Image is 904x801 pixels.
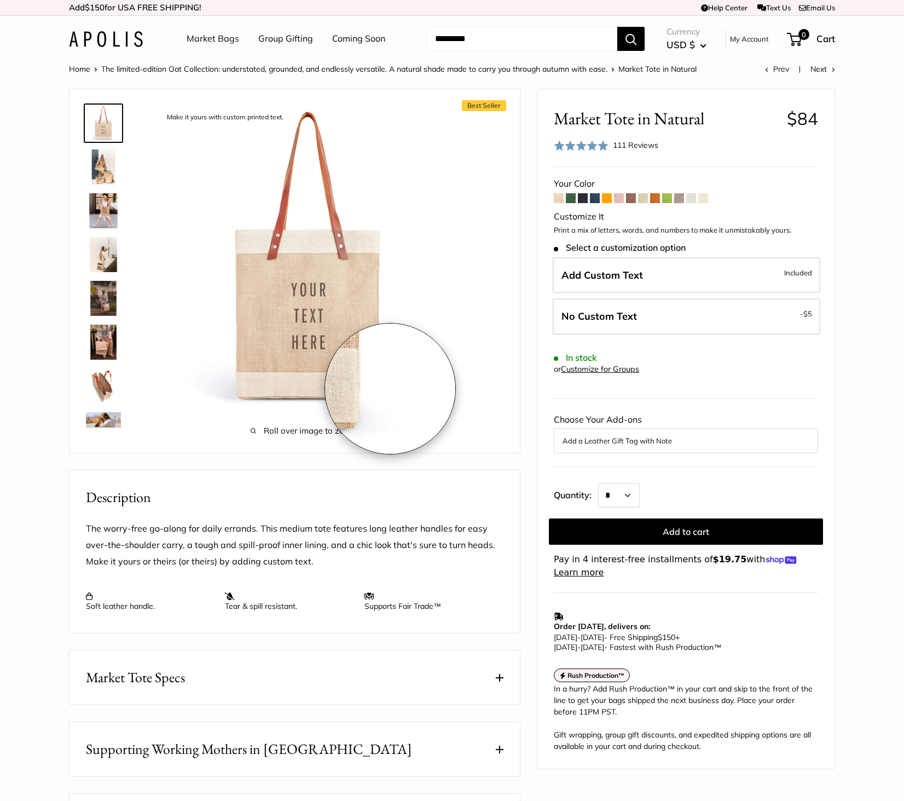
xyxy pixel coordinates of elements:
a: description_Effortless style that elevates every moment [84,235,123,274]
img: description_Make it yours with custom printed text. [86,106,121,141]
span: $5 [803,309,812,318]
a: Home [69,64,90,74]
p: - Free Shipping + [554,632,813,652]
a: Email Us [799,3,835,12]
input: Search... [426,27,617,51]
span: - Fastest with Rush Production™ [554,642,721,652]
a: Group Gifting [258,31,313,47]
span: - [577,642,581,652]
a: Help Center [701,3,747,12]
button: Supporting Working Mothers in [GEOGRAPHIC_DATA] [69,722,520,776]
a: description_The Original Market bag in its 4 native styles [84,147,123,187]
span: $150 [658,632,675,642]
a: Market Tote in Natural [84,191,123,230]
span: Market Tote Specs [86,667,185,688]
button: USD $ [667,36,706,54]
span: USD $ [667,39,695,50]
a: Market Tote in Natural [84,279,123,318]
span: - [577,632,581,642]
span: In stock [554,353,597,363]
a: Market Tote in Natural [84,410,123,450]
span: 0 [798,29,809,40]
img: Apolis [69,31,143,47]
p: The worry-free go-along for daily errands. This medium tote features long leather handles for eas... [86,521,503,570]
div: Your Color [554,176,818,192]
h2: Description [86,487,503,508]
a: Next [810,64,835,74]
a: description_Water resistant inner liner. [84,366,123,406]
p: Print a mix of letters, words, and numbers to make it unmistakably yours. [554,225,818,236]
strong: Order [DATE], delivers on: [554,621,650,631]
img: Market Tote in Natural [86,412,121,447]
img: Market Tote in Natural [86,193,121,228]
a: Customize for Groups [561,364,639,374]
img: description_Water resistant inner liner. [86,368,121,404]
label: Leave Blank [553,298,820,335]
span: [DATE] [554,642,577,652]
span: Currency [667,24,706,39]
a: Prev [765,64,789,74]
span: Best Seller [462,100,506,111]
button: Add a Leather Gift Tag with Note [563,434,809,447]
button: Add to cart [549,518,823,545]
a: Market Tote in Natural [84,322,123,362]
button: Search [617,27,645,51]
span: - [800,307,812,320]
span: Roll over image to zoom in [157,423,459,439]
span: Select a customization option [554,243,686,253]
a: Coming Soon [332,31,385,47]
a: 0 Cart [788,30,835,48]
span: Add Custom Text [561,269,643,281]
a: The limited-edition Oat Collection: understated, grounded, and endlessly versatile. A natural sha... [101,64,607,74]
a: Market Bags [187,31,239,47]
span: Included [784,266,812,279]
a: My Account [730,32,769,45]
span: [DATE] [581,632,604,642]
span: [DATE] [554,632,577,642]
div: or [554,362,639,377]
div: Customize It [554,209,818,225]
span: $84 [787,108,818,129]
span: Supporting Working Mothers in [GEOGRAPHIC_DATA] [86,739,412,760]
img: description_Make it yours with custom printed text. [157,106,459,408]
a: description_Make it yours with custom printed text. [84,103,123,143]
div: In a hurry? Add Rush Production™ in your cart and skip to the front of the line to get your bags ... [554,683,818,752]
p: Tear & spill resistant. [225,591,353,611]
span: Market Tote in Natural [554,108,779,129]
img: description_The Original Market bag in its 4 native styles [86,149,121,185]
button: Market Tote Specs [69,650,520,705]
img: Market Tote in Natural [86,281,121,316]
img: description_Effortless style that elevates every moment [86,237,121,272]
nav: Breadcrumb [69,62,697,76]
p: Supports Fair Trade™ [364,591,492,611]
p: Soft leather handle. [86,591,214,611]
span: 111 Reviews [613,140,658,150]
label: Add Custom Text [553,257,820,293]
img: Market Tote in Natural [86,325,121,360]
span: [DATE] [581,642,604,652]
div: Choose Your Add-ons [554,412,818,453]
label: Quantity: [554,480,598,508]
span: $150 [85,2,105,13]
strong: Rush Production™ [567,671,625,679]
span: Cart [816,33,835,44]
div: Make it yours with custom printed text. [161,110,289,125]
a: Text Us [757,3,791,12]
span: Market Tote in Natural [618,64,697,74]
span: No Custom Text [561,310,637,322]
